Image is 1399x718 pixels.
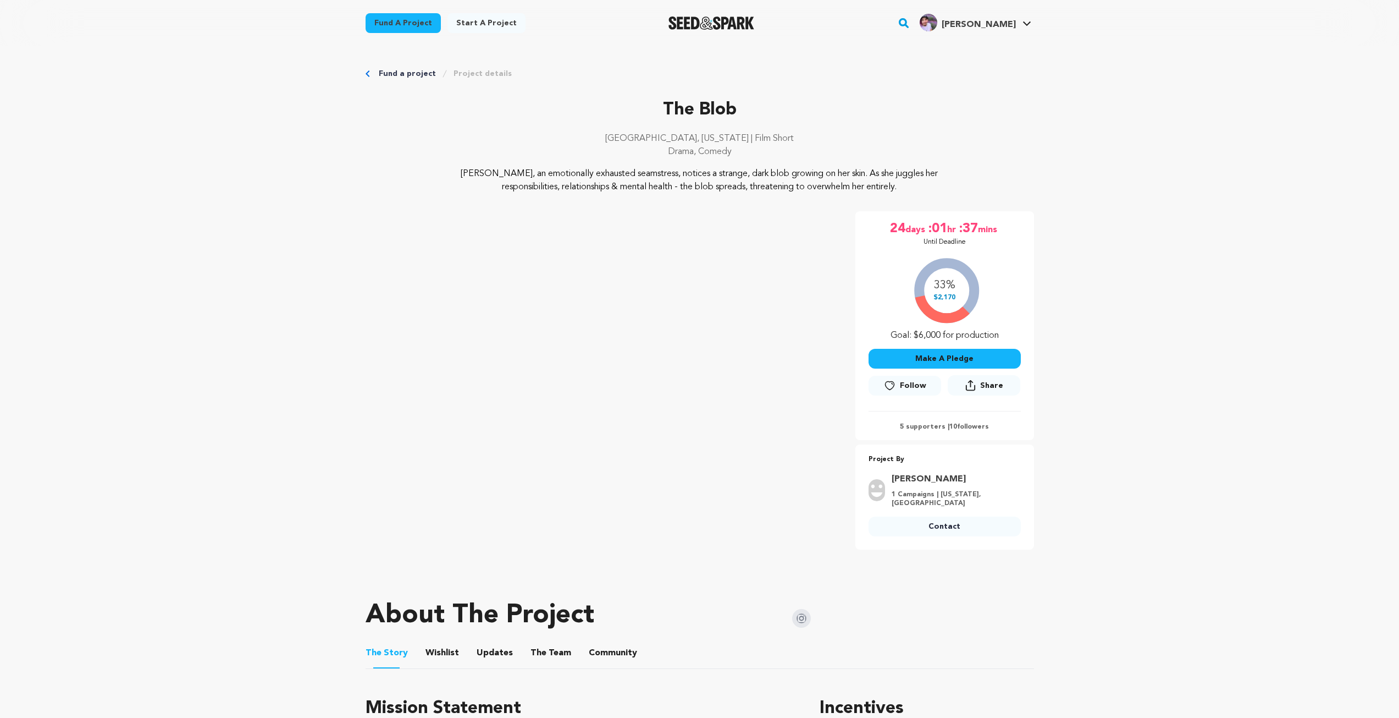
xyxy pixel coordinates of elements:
[890,220,905,238] span: 24
[948,375,1020,400] span: Share
[366,646,408,660] span: Story
[366,97,1034,123] p: The Blob
[869,517,1021,536] a: Contact
[958,220,978,238] span: :37
[947,220,958,238] span: hr
[949,424,957,430] span: 10
[869,376,941,396] button: Follow
[869,479,885,501] img: user.png
[792,609,811,628] img: Seed&Spark Instagram Icon
[869,349,1021,369] button: Make A Pledge
[366,132,1034,145] p: [GEOGRAPHIC_DATA], [US_STATE] | Film Short
[892,473,1014,486] a: Goto Arielle Engle profile
[454,68,512,79] a: Project details
[366,68,1034,79] div: Breadcrumb
[432,167,967,194] p: [PERSON_NAME], an emotionally exhausted seamstress, notices a strange, dark blob growing on her s...
[869,423,1021,431] p: 5 supporters | followers
[978,220,999,238] span: mins
[920,14,1016,31] div: Eli W.'s Profile
[942,20,1016,29] span: [PERSON_NAME]
[905,220,927,238] span: days
[917,12,1033,35] span: Eli W.'s Profile
[917,12,1033,31] a: Eli W.'s Profile
[892,490,1014,508] p: 1 Campaigns | [US_STATE], [GEOGRAPHIC_DATA]
[668,17,755,30] a: Seed&Spark Homepage
[900,380,926,391] span: Follow
[379,68,436,79] a: Fund a project
[425,646,459,660] span: Wishlist
[366,145,1034,158] p: Drama, Comedy
[668,17,755,30] img: Seed&Spark Logo Dark Mode
[366,13,441,33] a: Fund a project
[447,13,526,33] a: Start a project
[477,646,513,660] span: Updates
[927,220,947,238] span: :01
[530,646,571,660] span: Team
[366,602,594,629] h1: About The Project
[948,375,1020,396] button: Share
[869,453,1021,466] p: Project By
[920,14,937,31] img: 760bbe3fc45a0e49.jpg
[366,646,381,660] span: The
[924,238,966,246] p: Until Deadline
[980,380,1003,391] span: Share
[589,646,637,660] span: Community
[530,646,546,660] span: The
